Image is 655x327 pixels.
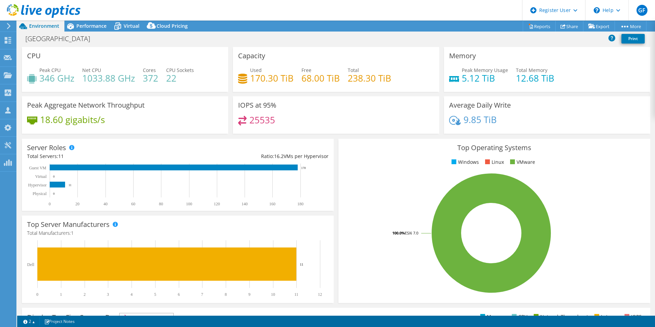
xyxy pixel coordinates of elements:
li: Windows [450,158,479,166]
text: 0 [36,292,38,297]
h3: CPU [27,52,41,60]
text: 9 [248,292,250,297]
h4: 5.12 TiB [462,74,508,82]
span: Total [348,67,359,73]
h4: 22 [166,74,194,82]
h1: [GEOGRAPHIC_DATA] [22,35,101,43]
text: 11 [69,183,72,187]
text: 11 [300,262,304,266]
text: Virtual [35,174,47,179]
text: 2 [84,292,86,297]
div: Total Servers: [27,153,178,160]
span: GF [637,5,647,16]
a: Reports [523,21,556,32]
h4: 1033.88 GHz [82,74,135,82]
span: Used [250,67,262,73]
a: Export [583,21,615,32]
h3: Capacity [238,52,265,60]
span: IOPS [120,313,173,322]
span: Total Memory [516,67,547,73]
span: Net CPU [82,67,101,73]
span: CPU Sockets [166,67,194,73]
h4: 18.60 gigabits/s [40,116,105,123]
li: Linux [483,158,504,166]
li: VMware [508,158,535,166]
span: 1 [71,230,74,236]
text: 0 [49,202,51,206]
text: Dell [27,262,34,267]
text: 11 [294,292,298,297]
text: 60 [131,202,135,206]
text: 10 [271,292,275,297]
li: IOPS [623,313,642,320]
div: Ratio: VMs per Hypervisor [178,153,329,160]
li: Network Throughput [532,313,588,320]
a: Print [621,34,645,44]
span: Environment [29,23,59,29]
svg: \n [594,7,600,13]
text: 5 [154,292,156,297]
text: Guest VM [29,166,46,170]
text: 0 [53,175,55,178]
span: Free [301,67,311,73]
h4: 170.30 TiB [250,74,294,82]
a: Share [555,21,583,32]
span: Virtual [124,23,139,29]
li: Latency [593,313,618,320]
text: 80 [159,202,163,206]
li: CPU [510,313,528,320]
text: 40 [103,202,108,206]
li: Memory [479,313,506,320]
text: 140 [242,202,248,206]
text: 12 [318,292,322,297]
h3: Top Operating Systems [344,144,645,152]
h4: Total Manufacturers: [27,229,329,237]
h3: Top Server Manufacturers [27,221,110,228]
h4: 25535 [249,116,275,124]
h4: 346 GHz [39,74,74,82]
span: Cloud Pricing [157,23,188,29]
text: 100 [186,202,192,206]
span: Peak Memory Usage [462,67,508,73]
text: 4 [131,292,133,297]
tspan: ESXi 7.0 [405,230,418,235]
text: 120 [214,202,220,206]
span: Cores [143,67,156,73]
span: 16.2 [274,153,284,159]
span: Peak CPU [39,67,61,73]
h4: 12.68 TiB [516,74,554,82]
text: 3 [107,292,109,297]
text: 160 [269,202,275,206]
h3: Peak Aggregate Network Throughput [27,101,145,109]
h4: 238.30 TiB [348,74,391,82]
text: 178 [301,166,306,170]
a: 2 [18,317,40,326]
text: 1 [60,292,62,297]
text: Hypervisor [28,183,47,187]
h3: Memory [449,52,476,60]
text: 8 [225,292,227,297]
h3: Average Daily Write [449,101,511,109]
a: Project Notes [39,317,79,326]
text: 0 [53,192,55,195]
h3: IOPS at 95% [238,101,276,109]
span: 11 [58,153,64,159]
text: 6 [178,292,180,297]
a: More [615,21,646,32]
h3: Server Roles [27,144,66,152]
h4: 68.00 TiB [301,74,340,82]
text: 20 [75,202,79,206]
text: Physical [33,191,47,196]
text: 7 [201,292,203,297]
tspan: 100.0% [392,230,405,235]
text: 180 [297,202,304,206]
span: Performance [76,23,107,29]
h4: 9.85 TiB [464,116,497,123]
h4: 372 [143,74,158,82]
